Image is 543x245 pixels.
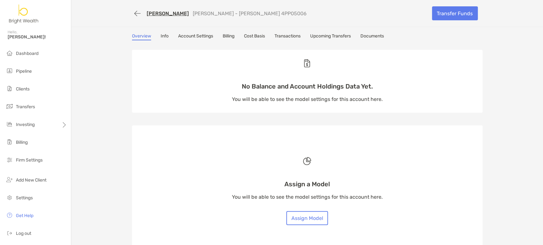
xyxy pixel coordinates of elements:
img: dashboard icon [6,49,13,57]
span: Log out [16,231,31,236]
img: get-help icon [6,211,13,219]
a: Transactions [275,33,301,40]
a: [PERSON_NAME] [147,10,189,17]
span: Firm Settings [16,157,43,163]
img: settings icon [6,194,13,201]
span: Settings [16,195,33,201]
img: clients icon [6,85,13,92]
p: [PERSON_NAME] - [PERSON_NAME] 4PP05006 [193,10,307,17]
a: Transfer Funds [432,6,478,20]
img: pipeline icon [6,67,13,75]
span: Billing [16,140,28,145]
span: Get Help [16,213,33,218]
span: Clients [16,86,30,92]
a: Billing [223,33,234,40]
span: Dashboard [16,51,38,56]
span: Transfers [16,104,35,109]
span: Investing [16,122,35,127]
span: Pipeline [16,69,32,74]
span: [PERSON_NAME]! [8,34,67,40]
a: Upcoming Transfers [310,33,351,40]
a: Cost Basis [244,33,265,40]
p: You will be able to see the model settings for this account here. [232,193,383,201]
a: Info [161,33,169,40]
img: logout icon [6,229,13,237]
a: Documents [360,33,384,40]
img: investing icon [6,120,13,128]
button: Assign Model [286,211,328,225]
a: Account Settings [178,33,213,40]
p: No Balance and Account Holdings Data Yet. [232,83,383,90]
p: Assign a Model [232,180,383,188]
img: add_new_client icon [6,176,13,183]
img: Zoe Logo [8,3,40,25]
img: transfers icon [6,103,13,110]
span: Add New Client [16,177,46,183]
a: Overview [132,33,151,40]
img: firm-settings icon [6,156,13,163]
img: billing icon [6,138,13,146]
p: You will be able to see the model settings for this account here. [232,95,383,103]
